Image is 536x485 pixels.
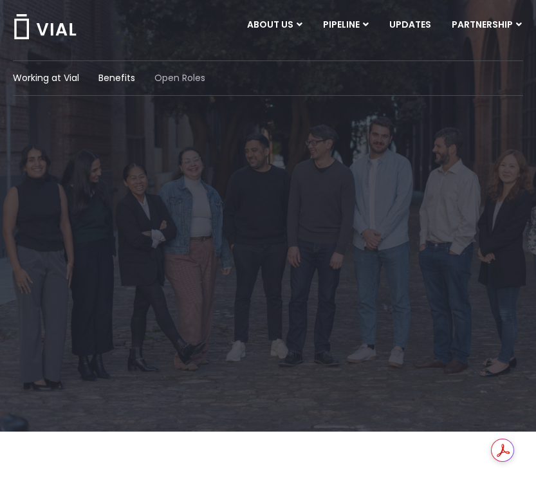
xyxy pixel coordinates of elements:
a: PIPELINEMenu Toggle [313,14,378,36]
a: Benefits [98,71,135,85]
a: Open Roles [154,71,205,85]
img: Vial Logo [13,14,77,39]
a: PARTNERSHIPMenu Toggle [441,14,532,36]
a: ABOUT USMenu Toggle [237,14,312,36]
a: UPDATES [379,14,441,36]
a: Working at Vial [13,71,79,85]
